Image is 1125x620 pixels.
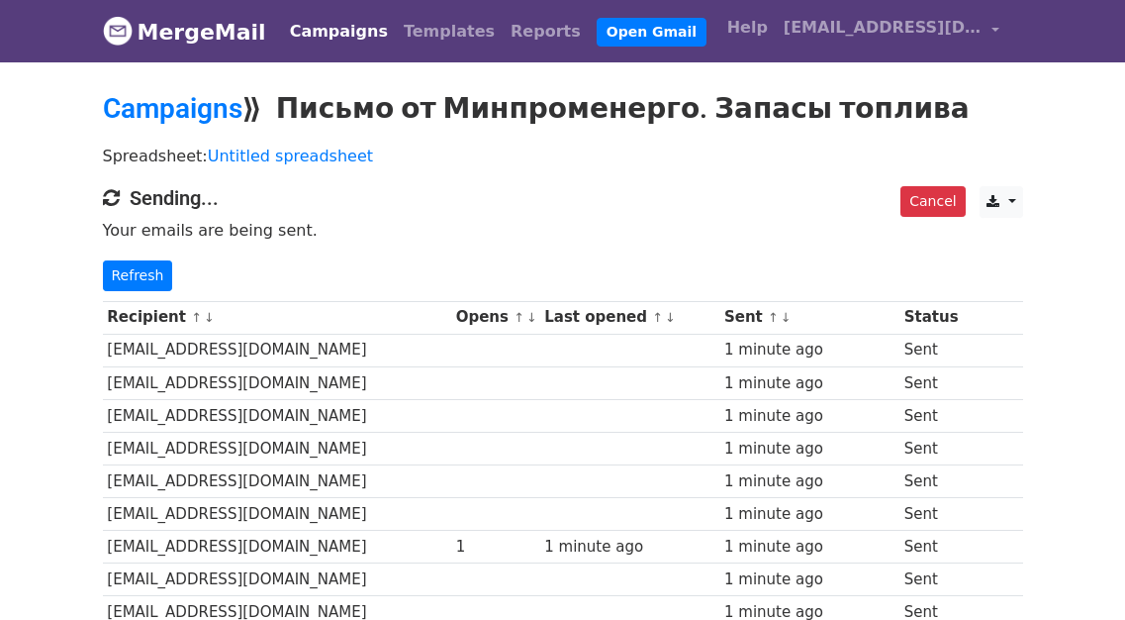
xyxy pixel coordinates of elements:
td: [EMAIL_ADDRESS][DOMAIN_NAME] [103,399,451,432]
td: Sent [899,564,963,596]
a: Refresh [103,260,173,291]
td: Sent [899,531,963,564]
td: [EMAIL_ADDRESS][DOMAIN_NAME] [103,498,451,531]
div: 1 minute ago [724,536,894,559]
th: Recipient [103,301,451,334]
td: [EMAIL_ADDRESS][DOMAIN_NAME] [103,531,451,564]
a: Templates [396,12,503,52]
a: ↓ [665,310,676,325]
div: 1 minute ago [544,536,714,559]
div: 1 minute ago [724,438,894,461]
td: [EMAIL_ADDRESS][DOMAIN_NAME] [103,564,451,596]
th: Status [899,301,963,334]
a: ↑ [514,310,524,325]
div: 1 minute ago [724,372,894,395]
a: Cancel [900,186,965,217]
a: Campaigns [103,92,242,125]
td: Sent [899,498,963,531]
p: Your emails are being sent. [103,220,1023,241]
div: 1 minute ago [724,470,894,493]
td: [EMAIL_ADDRESS][DOMAIN_NAME] [103,366,451,399]
img: MergeMail logo [103,16,133,46]
td: [EMAIL_ADDRESS][DOMAIN_NAME] [103,432,451,465]
span: [EMAIL_ADDRESS][DOMAIN_NAME] [784,16,982,40]
a: Reports [503,12,589,52]
h2: ⟫ Письмо от Минпроменерго. Запасы топлива [103,92,1023,126]
div: 1 [456,536,535,559]
a: ↑ [652,310,663,325]
a: ↑ [768,310,779,325]
td: [EMAIL_ADDRESS][DOMAIN_NAME] [103,465,451,498]
a: Campaigns [282,12,396,52]
div: 1 minute ago [724,339,894,362]
div: 1 minute ago [724,405,894,428]
th: Last opened [539,301,719,334]
a: ↑ [191,310,202,325]
a: ↓ [204,310,215,325]
td: Sent [899,334,963,366]
th: Sent [719,301,899,334]
td: Sent [899,399,963,432]
div: 1 minute ago [724,568,894,591]
td: [EMAIL_ADDRESS][DOMAIN_NAME] [103,334,451,366]
a: Open Gmail [597,18,706,47]
a: ↓ [781,310,792,325]
a: Untitled spreadsheet [208,147,373,165]
td: Sent [899,366,963,399]
a: [EMAIL_ADDRESS][DOMAIN_NAME] [776,8,1007,54]
td: Sent [899,465,963,498]
a: MergeMail [103,11,266,52]
p: Spreadsheet: [103,146,1023,166]
h4: Sending... [103,186,1023,210]
div: 1 minute ago [724,503,894,526]
a: ↓ [526,310,537,325]
td: Sent [899,432,963,465]
a: Help [719,8,776,48]
th: Opens [451,301,540,334]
